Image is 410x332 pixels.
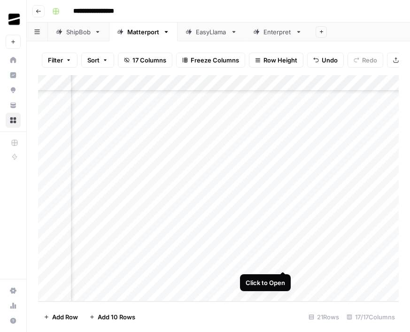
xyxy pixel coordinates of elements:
[109,23,178,41] a: Matterport
[246,278,285,287] div: Click to Open
[178,23,245,41] a: EasyLlama
[6,113,21,128] a: Browse
[6,68,21,83] a: Insights
[348,53,383,68] button: Redo
[127,27,159,37] div: Matterport
[305,309,343,324] div: 21 Rows
[191,55,239,65] span: Freeze Columns
[87,55,100,65] span: Sort
[84,309,141,324] button: Add 10 Rows
[249,53,303,68] button: Row Height
[6,98,21,113] a: Your Data
[52,312,78,322] span: Add Row
[6,53,21,68] a: Home
[6,83,21,98] a: Opportunities
[132,55,166,65] span: 17 Columns
[176,53,245,68] button: Freeze Columns
[6,298,21,313] a: Usage
[66,27,91,37] div: ShipBob
[6,8,21,31] button: Workspace: OGM
[38,309,84,324] button: Add Row
[118,53,172,68] button: 17 Columns
[42,53,77,68] button: Filter
[6,283,21,298] a: Settings
[322,55,338,65] span: Undo
[343,309,399,324] div: 17/17 Columns
[98,312,135,322] span: Add 10 Rows
[81,53,114,68] button: Sort
[263,27,292,37] div: Enterpret
[6,11,23,28] img: OGM Logo
[48,23,109,41] a: ShipBob
[307,53,344,68] button: Undo
[263,55,297,65] span: Row Height
[196,27,227,37] div: EasyLlama
[245,23,310,41] a: Enterpret
[362,55,377,65] span: Redo
[48,55,63,65] span: Filter
[6,313,21,328] button: Help + Support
